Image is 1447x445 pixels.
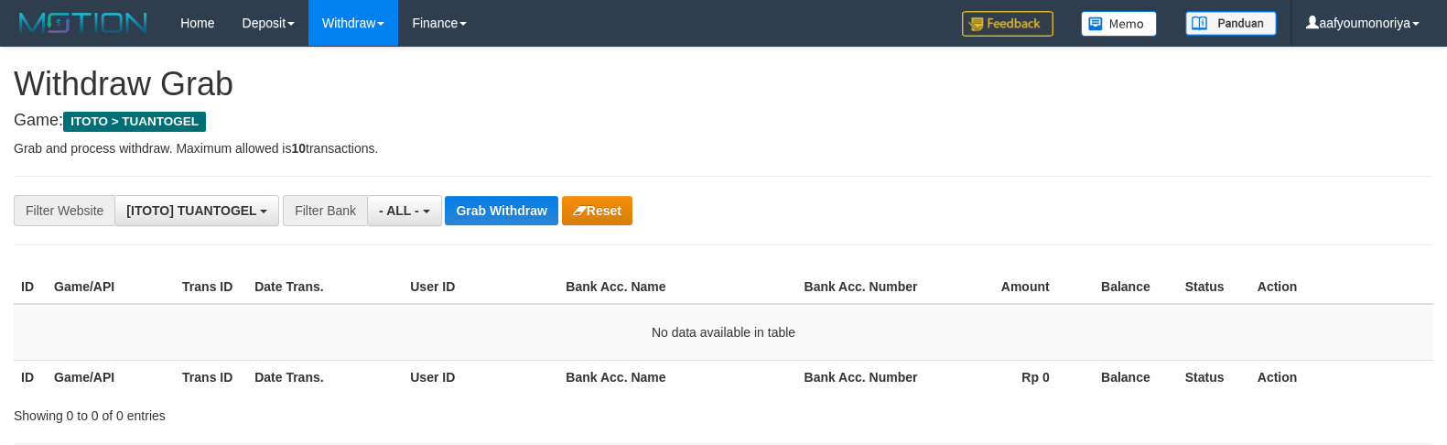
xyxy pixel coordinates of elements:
th: Game/API [47,270,175,304]
th: Game/API [47,360,175,394]
button: - ALL - [367,195,441,226]
img: Feedback.jpg [962,11,1053,37]
p: Grab and process withdraw. Maximum allowed is transactions. [14,139,1433,157]
th: Trans ID [175,270,247,304]
th: Trans ID [175,360,247,394]
th: Bank Acc. Name [558,360,796,394]
img: Button%20Memo.svg [1081,11,1158,37]
th: Status [1178,360,1250,394]
button: Grab Withdraw [445,196,557,225]
th: Bank Acc. Name [558,270,796,304]
th: ID [14,270,47,304]
img: panduan.png [1185,11,1277,36]
th: Balance [1077,270,1178,304]
h1: Withdraw Grab [14,66,1433,103]
th: Rp 0 [925,360,1077,394]
th: Status [1178,270,1250,304]
td: No data available in table [14,304,1433,361]
button: Reset [562,196,632,225]
strong: 10 [291,141,306,156]
th: Bank Acc. Number [797,360,925,394]
div: Showing 0 to 0 of 0 entries [14,399,589,425]
th: User ID [403,270,558,304]
img: MOTION_logo.png [14,9,153,37]
th: ID [14,360,47,394]
th: User ID [403,360,558,394]
h4: Game: [14,112,1433,130]
th: Date Trans. [247,360,403,394]
th: Amount [925,270,1077,304]
th: Balance [1077,360,1178,394]
button: [ITOTO] TUANTOGEL [114,195,279,226]
th: Action [1250,270,1433,304]
span: - ALL - [379,203,419,218]
th: Date Trans. [247,270,403,304]
div: Filter Bank [283,195,367,226]
span: [ITOTO] TUANTOGEL [126,203,256,218]
div: Filter Website [14,195,114,226]
th: Action [1250,360,1433,394]
span: ITOTO > TUANTOGEL [63,112,206,132]
th: Bank Acc. Number [797,270,925,304]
